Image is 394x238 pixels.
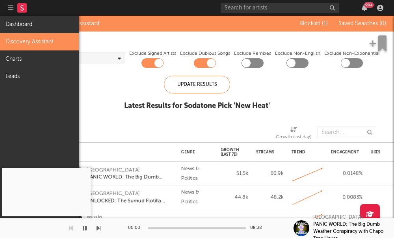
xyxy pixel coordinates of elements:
div: 48.2k [256,193,284,202]
div: 44.8k [221,193,248,202]
div: Growth (last day) [276,123,311,145]
div: 0.0083 % [331,193,362,202]
div: Reset Filters [4,35,390,45]
div: Track [63,150,169,154]
a: snusiqФилки [87,214,103,228]
div: 95.2k [256,216,284,226]
div: 0.0148 % [331,169,362,178]
button: Saved Searches (0) [336,20,386,27]
div: Likes [370,150,386,154]
a: [GEOGRAPHIC_DATA]UNLOCKED: The Sumud Flotilla Interview feat. [PERSON_NAME][GEOGRAPHIC_DATA] [87,190,171,205]
div: 00:00 [128,223,144,233]
div: [GEOGRAPHIC_DATA] [87,167,171,174]
div: Trend [292,150,319,154]
input: Search for artists [221,3,339,13]
label: Exclude Non-English [275,49,320,58]
div: Genre [181,150,201,154]
a: [GEOGRAPHIC_DATA]PANIC WORLD: The Big Dumb Weather Conspiracy with Chapo Trap House [87,167,171,181]
div: [GEOGRAPHIC_DATA] [87,190,171,197]
div: News & Politics [181,188,213,207]
span: ( 0 ) [379,21,386,26]
div: Engagement [331,150,359,154]
span: Saved Searches [338,21,386,26]
div: 51.5k [221,169,248,178]
div: [GEOGRAPHIC_DATA] [313,214,363,221]
div: 08:38 [250,223,266,233]
div: 60.9k [256,169,284,178]
button: 99+ [362,5,367,11]
label: Exclude Dubious Songs [180,49,230,58]
div: 99 + [364,2,374,8]
label: Exclude Non-Exponential [324,49,379,58]
label: Exclude Signed Artists [129,49,176,58]
div: snusiq [87,214,103,221]
div: Latest Results for Sodatone Pick ' New Heat ' [124,101,270,111]
input: Search... [317,126,376,138]
div: Growth (last 7d) [221,147,239,157]
div: 37.7k [221,216,248,226]
div: UNLOCKED: The Sumud Flotilla Interview feat. [PERSON_NAME][GEOGRAPHIC_DATA] [87,197,171,205]
div: Update Results [164,76,230,93]
div: PANIC WORLD: The Big Dumb Weather Conspiracy with Chapo Trap House [87,174,171,181]
div: Streams [256,150,274,154]
div: Growth (last day) [276,132,311,142]
label: Exclude Remixes [234,49,271,58]
span: Blocklist [299,21,328,26]
div: News & Politics [181,164,213,183]
span: ( 1 ) [322,21,328,26]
